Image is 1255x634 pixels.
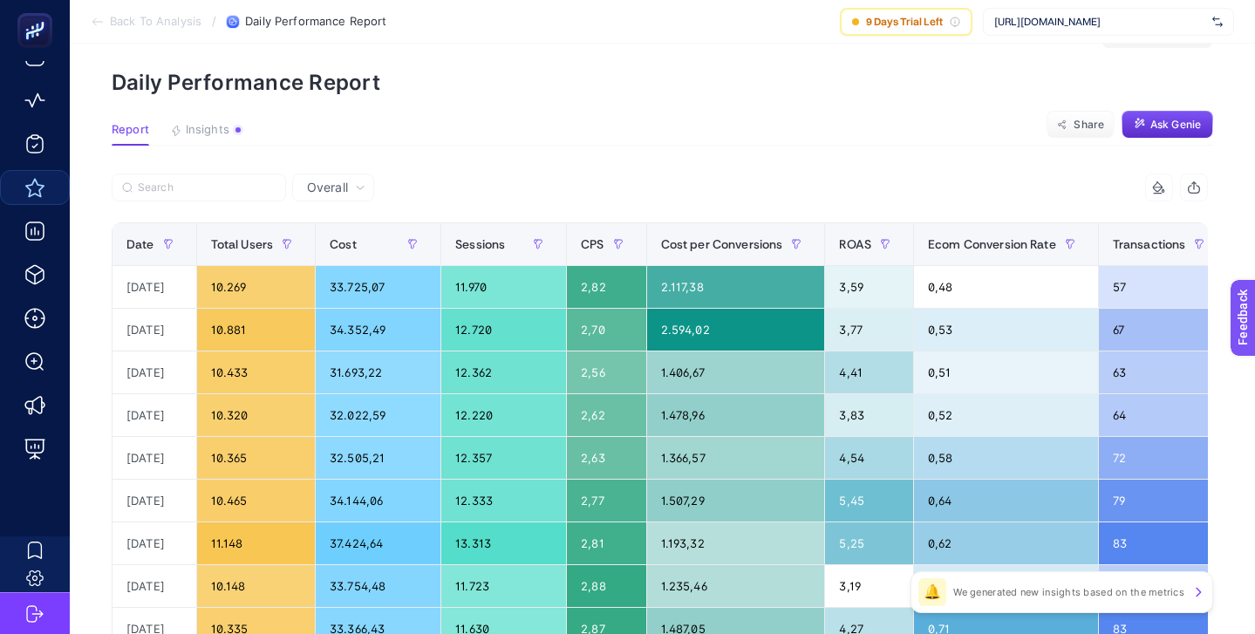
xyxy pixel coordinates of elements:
[928,237,1056,251] span: Ecom Conversion Rate
[197,394,316,436] div: 10.320
[112,123,149,137] span: Report
[953,585,1184,599] p: We generated new insights based on the metrics
[914,522,1098,564] div: 0,62
[647,437,825,479] div: 1.366,57
[113,522,196,564] div: [DATE]
[455,237,505,251] span: Sessions
[567,351,645,393] div: 2,56
[647,565,825,607] div: 1.235,46
[825,394,913,436] div: 3,83
[197,437,316,479] div: 10.365
[567,394,645,436] div: 2,62
[994,15,1205,29] span: [URL][DOMAIN_NAME]
[197,266,316,308] div: 10.269
[197,480,316,522] div: 10.465
[441,266,566,308] div: 11.970
[567,437,645,479] div: 2,63
[1099,437,1228,479] div: 72
[914,565,1098,607] div: 0,54
[825,480,913,522] div: 5,45
[914,351,1098,393] div: 0,51
[1099,480,1228,522] div: 79
[647,480,825,522] div: 1.507,29
[647,351,825,393] div: 1.406,67
[316,394,440,436] div: 32.022,59
[839,237,871,251] span: ROAS
[914,480,1098,522] div: 0,64
[914,266,1098,308] div: 0,48
[113,480,196,522] div: [DATE]
[307,179,348,196] span: Overall
[212,14,216,28] span: /
[1122,111,1213,139] button: Ask Genie
[567,522,645,564] div: 2,81
[197,565,316,607] div: 10.148
[647,266,825,308] div: 2.117,38
[316,309,440,351] div: 34.352,49
[1150,118,1201,132] span: Ask Genie
[1074,118,1104,132] span: Share
[914,394,1098,436] div: 0,52
[316,351,440,393] div: 31.693,22
[113,351,196,393] div: [DATE]
[825,309,913,351] div: 3,77
[441,565,566,607] div: 11.723
[113,437,196,479] div: [DATE]
[661,237,783,251] span: Cost per Conversions
[567,565,645,607] div: 2,88
[126,237,154,251] span: Date
[441,351,566,393] div: 12.362
[316,565,440,607] div: 33.754,48
[918,578,946,606] div: 🔔
[197,309,316,351] div: 10.881
[112,70,1213,95] p: Daily Performance Report
[581,237,604,251] span: CPS
[1099,266,1228,308] div: 57
[567,480,645,522] div: 2,77
[138,181,276,194] input: Search
[441,480,566,522] div: 12.333
[186,123,229,137] span: Insights
[1099,565,1228,607] div: 63
[330,237,357,251] span: Cost
[316,437,440,479] div: 32.505,21
[825,266,913,308] div: 3,59
[825,565,913,607] div: 3,19
[647,394,825,436] div: 1.478,96
[1113,237,1186,251] span: Transactions
[1099,522,1228,564] div: 83
[113,565,196,607] div: [DATE]
[825,522,913,564] div: 5,25
[567,309,645,351] div: 2,70
[113,266,196,308] div: [DATE]
[316,266,440,308] div: 33.725,07
[441,437,566,479] div: 12.357
[914,309,1098,351] div: 0,53
[211,237,274,251] span: Total Users
[825,437,913,479] div: 4,54
[825,351,913,393] div: 4,41
[316,522,440,564] div: 37.424,64
[1099,351,1228,393] div: 63
[647,522,825,564] div: 1.193,32
[10,5,66,19] span: Feedback
[647,309,825,351] div: 2.594,02
[914,437,1098,479] div: 0,58
[441,309,566,351] div: 12.720
[1099,394,1228,436] div: 64
[1099,309,1228,351] div: 67
[245,15,386,29] span: Daily Performance Report
[197,351,316,393] div: 10.433
[316,480,440,522] div: 34.144,06
[113,394,196,436] div: [DATE]
[197,522,316,564] div: 11.148
[866,15,943,29] span: 9 Days Trial Left
[441,522,566,564] div: 13.313
[441,394,566,436] div: 12.220
[113,309,196,351] div: [DATE]
[1047,111,1115,139] button: Share
[110,15,201,29] span: Back To Analysis
[1212,13,1223,31] img: svg%3e
[567,266,645,308] div: 2,82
